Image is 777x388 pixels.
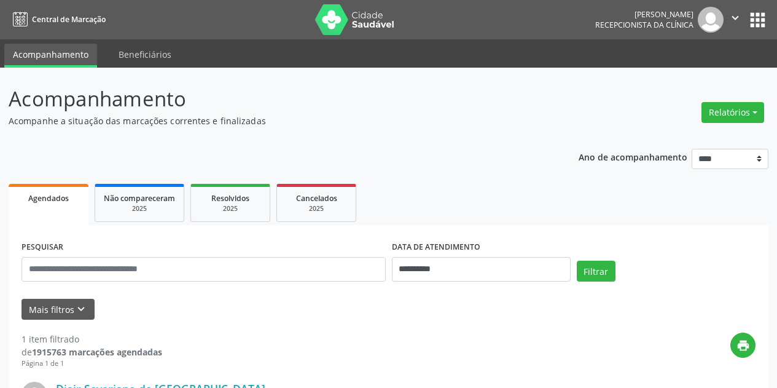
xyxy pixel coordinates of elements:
button:  [724,7,747,33]
span: Central de Marcação [32,14,106,25]
i:  [728,11,742,25]
a: Acompanhamento [4,44,97,68]
strong: 1915763 marcações agendadas [32,346,162,358]
label: PESQUISAR [21,238,63,257]
a: Beneficiários [110,44,180,65]
div: Página 1 de 1 [21,358,162,369]
div: 2025 [286,204,347,213]
i: keyboard_arrow_down [74,303,88,316]
button: Mais filtroskeyboard_arrow_down [21,299,95,320]
span: Não compareceram [104,193,175,204]
div: de [21,346,162,358]
label: DATA DE ATENDIMENTO [392,238,480,257]
p: Acompanhamento [9,84,541,114]
div: 2025 [104,204,175,213]
span: Recepcionista da clínica [595,20,693,30]
i: print [736,339,750,352]
p: Ano de acompanhamento [579,149,687,164]
button: apps [747,9,768,31]
span: Agendados [28,193,69,204]
span: Cancelados [296,193,337,204]
div: 2025 [200,204,261,213]
button: Filtrar [577,261,615,282]
div: [PERSON_NAME] [595,9,693,20]
a: Central de Marcação [9,9,106,30]
button: Relatórios [701,102,764,123]
button: print [730,333,756,358]
span: Resolvidos [211,193,249,204]
div: 1 item filtrado [21,333,162,346]
img: img [698,7,724,33]
p: Acompanhe a situação das marcações correntes e finalizadas [9,114,541,127]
